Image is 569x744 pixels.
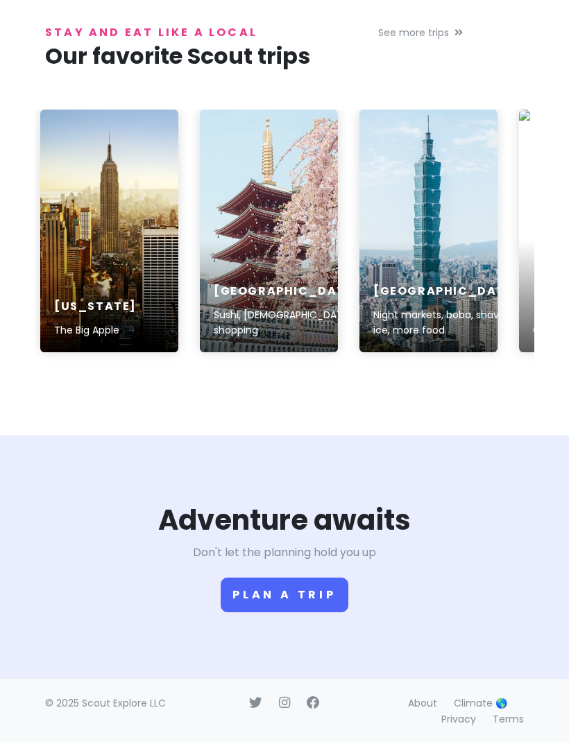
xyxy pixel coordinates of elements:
a: Plan a trip [221,587,348,603]
h1: Adventure awaits [45,503,524,539]
a: About [408,697,437,711]
a: See more trips [378,26,463,40]
a: Privacy [441,713,476,727]
button: Plan a trip [221,578,348,613]
p: Stay and eat like a local [45,24,357,42]
span: © 2025 Scout Explore LLC [45,697,166,711]
a: Terms [493,713,524,727]
p: Don't let the planning hold you up [45,544,524,562]
a: Climate 🌎 [454,697,507,711]
h2: Our favorite Scout trips [45,42,357,71]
